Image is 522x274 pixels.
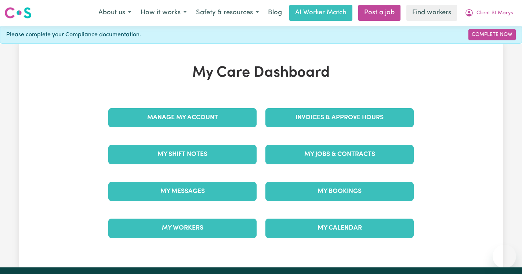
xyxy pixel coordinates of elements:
[136,5,191,21] button: How it works
[6,30,141,39] span: Please complete your Compliance documentation.
[460,5,518,21] button: My Account
[265,219,414,238] a: My Calendar
[4,6,32,19] img: Careseekers logo
[191,5,264,21] button: Safety & resources
[265,182,414,201] a: My Bookings
[289,5,352,21] a: AI Worker Match
[265,108,414,127] a: Invoices & Approve Hours
[265,145,414,164] a: My Jobs & Contracts
[4,4,32,21] a: Careseekers logo
[108,108,257,127] a: Manage My Account
[108,219,257,238] a: My Workers
[108,145,257,164] a: My Shift Notes
[476,9,513,17] span: Client St Marys
[406,5,457,21] a: Find workers
[468,29,516,40] a: Complete Now
[358,5,400,21] a: Post a job
[94,5,136,21] button: About us
[104,64,418,82] h1: My Care Dashboard
[264,5,286,21] a: Blog
[108,182,257,201] a: My Messages
[493,245,516,268] iframe: Button to launch messaging window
